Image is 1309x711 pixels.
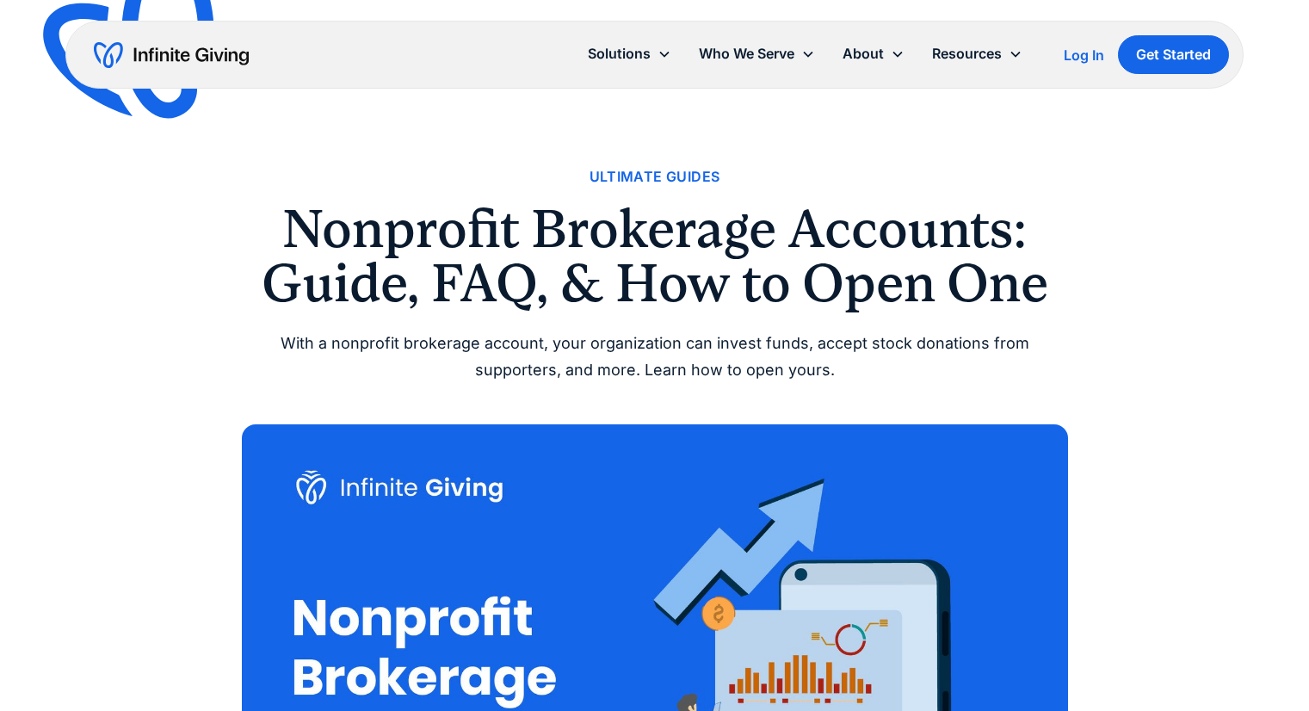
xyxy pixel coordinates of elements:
a: Get Started [1118,35,1229,74]
a: Ultimate Guides [590,165,720,189]
div: Solutions [588,42,651,65]
a: home [94,41,249,69]
div: Resources [918,35,1036,72]
div: Who We Serve [685,35,829,72]
div: Solutions [574,35,685,72]
div: About [829,35,918,72]
div: Log In [1064,48,1104,62]
h1: Nonprofit Brokerage Accounts: Guide, FAQ, & How to Open One [242,202,1068,310]
a: Log In [1064,45,1104,65]
div: Resources [932,42,1002,65]
div: With a nonprofit brokerage account, your organization can invest funds, accept stock donations fr... [242,331,1068,383]
div: Who We Serve [699,42,794,65]
div: About [843,42,884,65]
